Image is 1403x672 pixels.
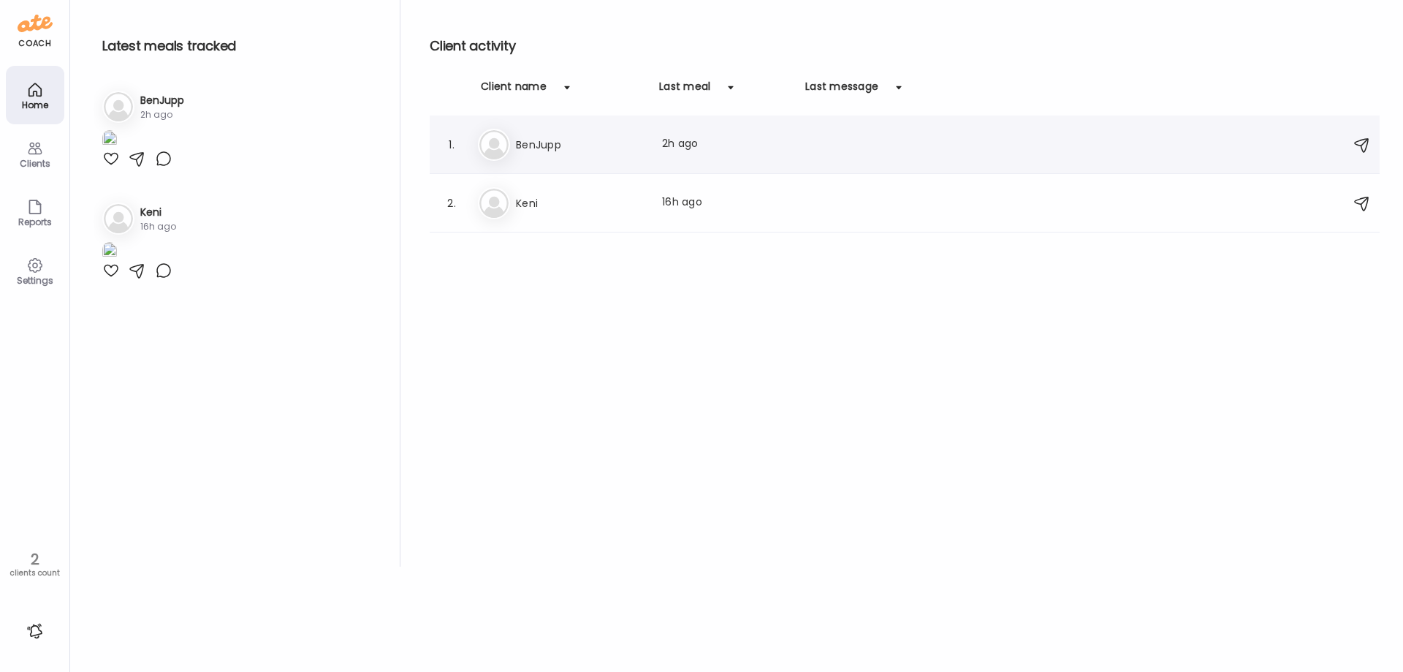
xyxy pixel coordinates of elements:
div: Home [9,100,61,110]
div: Last message [805,79,878,102]
img: images%2F9FN57vT2oqRbZS02umJcrbHD5CE2%2FUbM7nKyR4o2YSLHIl1rN%2F1xOoRm1qvh4vVs5LHcFi_1080 [102,242,117,262]
img: bg-avatar-default.svg [479,130,509,159]
div: 2 [5,551,64,568]
img: bg-avatar-default.svg [479,189,509,218]
h3: BenJupp [140,93,184,108]
div: 16h ago [140,220,176,233]
h3: Keni [516,195,645,212]
div: 2h ago [662,136,791,154]
div: clients count [5,568,64,578]
img: images%2FHVcAe8IYoJNGVG2ZERacUZstUY53%2FZv1vBrBTdW4C5Bg8tCzJ%2FMqCRsU270NyxyDCHnMn1_1080 [102,130,117,150]
div: Last meal [659,79,710,102]
h2: Client activity [430,35,1380,57]
div: 1. [443,136,460,154]
div: 16h ago [662,195,791,212]
img: bg-avatar-default.svg [104,204,133,233]
h2: Latest meals tracked [102,35,376,57]
div: Settings [9,276,61,285]
div: Reports [9,217,61,227]
div: Client name [481,79,547,102]
img: ate [18,12,53,35]
div: Clients [9,159,61,168]
h3: BenJupp [516,136,645,154]
img: bg-avatar-default.svg [104,92,133,121]
div: 2h ago [140,108,184,121]
h3: Keni [140,205,176,220]
div: coach [18,37,51,50]
div: 2. [443,195,460,212]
